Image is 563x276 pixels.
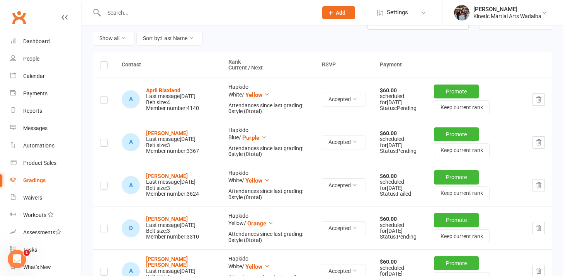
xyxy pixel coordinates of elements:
div: Attendances since last grading: 0 style ( 0 total) [228,103,308,115]
button: Keep current rank [434,100,490,114]
div: Last message [DATE] [146,222,199,228]
span: Purple [242,134,259,141]
a: [PERSON_NAME] [PERSON_NAME] [146,256,188,268]
button: Promote [434,85,479,98]
div: April Blaxland [122,90,140,108]
button: Promote [434,256,479,270]
div: Gradings [23,177,46,183]
div: scheduled for [DATE] [380,88,420,105]
button: Keep current rank [434,143,490,157]
div: Kinetic Martial Arts Wadalba [473,13,541,20]
div: scheduled for [DATE] [380,173,420,191]
div: Waivers [23,195,42,201]
strong: $60.00 [380,173,397,179]
td: Hapkido Blue / [221,121,315,164]
input: Search... [102,7,312,18]
div: scheduled for [DATE] [380,130,420,148]
a: Workouts [10,207,82,224]
a: [PERSON_NAME] [146,130,188,136]
div: Attendances since last grading: 0 style ( 0 total) [228,231,308,243]
div: Dakota Johnson [122,219,140,237]
img: thumb_image1665806850.png [454,5,469,20]
span: Yellow [245,91,262,98]
button: Keep current rank [434,186,490,200]
div: scheduled for [DATE] [380,216,420,234]
a: Waivers [10,189,82,207]
div: Automations [23,142,54,149]
div: Workouts [23,212,46,218]
button: Accepted [322,93,366,107]
button: Promote [434,213,479,227]
div: What's New [23,264,51,270]
span: Orange [247,220,266,227]
button: Orange [247,219,274,228]
a: Tasks [10,241,82,259]
div: Last message [DATE] [146,136,199,142]
div: People [23,56,39,62]
a: Calendar [10,68,82,85]
a: Assessments [10,224,82,241]
div: Last message [DATE] [146,268,214,274]
a: Clubworx [9,8,29,27]
div: Status: Pending [380,105,420,111]
button: Show all [93,32,134,46]
th: Contact [115,52,221,78]
a: People [10,50,82,68]
strong: $60.00 [380,130,397,136]
div: Attendances since last grading: 0 style ( 0 total) [228,146,308,157]
td: Hapkido White / [221,164,315,207]
div: Assessments [23,229,61,235]
a: Messages [10,120,82,137]
div: Alyssa Greenfield [122,133,140,151]
iframe: Intercom live chat [8,250,26,268]
div: Messages [23,125,48,131]
div: Payments [23,90,48,97]
button: Accepted [322,135,366,149]
button: Purple [242,133,267,142]
a: Reports [10,102,82,120]
a: Dashboard [10,33,82,50]
button: Sort by:Last Name [136,32,202,46]
strong: $60.00 [380,216,397,222]
div: Reports [23,108,42,114]
a: Product Sales [10,154,82,172]
div: Belt size: 3 Member number: 3624 [146,173,199,197]
div: Belt size: 3 Member number: 3310 [146,216,199,240]
div: Attendances since last grading: 0 style ( 0 total) [228,188,308,200]
a: Gradings [10,172,82,189]
div: [PERSON_NAME] [473,6,541,13]
div: Tasks [23,247,37,253]
a: What's New [10,259,82,276]
td: Hapkido Yellow / [221,207,315,249]
th: Payment [373,52,552,78]
div: Product Sales [23,160,56,166]
td: Hapkido White / [221,78,315,120]
span: Add [336,10,345,16]
a: [PERSON_NAME] [146,216,188,222]
button: Yellow [245,176,270,185]
a: Payments [10,85,82,102]
button: Accepted [322,178,366,192]
strong: $60.00 [380,259,397,265]
div: Amarisa Harrison [122,176,140,194]
span: Yellow [245,263,262,270]
div: Status: Pending [380,148,420,154]
div: Last message [DATE] [146,93,199,99]
span: Yellow [245,177,262,184]
a: April Blaxland [146,87,180,93]
a: Automations [10,137,82,154]
button: Promote [434,127,479,141]
button: Accepted [322,221,366,235]
button: Yellow [245,90,270,100]
div: Belt size: 3 Member number: 3367 [146,130,199,154]
div: Last message [DATE] [146,179,199,185]
div: Belt size: 4 Member number: 4140 [146,88,199,112]
div: Status: Pending [380,234,420,240]
a: [PERSON_NAME] [146,173,188,179]
div: Calendar [23,73,45,79]
span: Settings [387,4,408,21]
button: Promote [434,170,479,184]
div: Dashboard [23,38,50,44]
